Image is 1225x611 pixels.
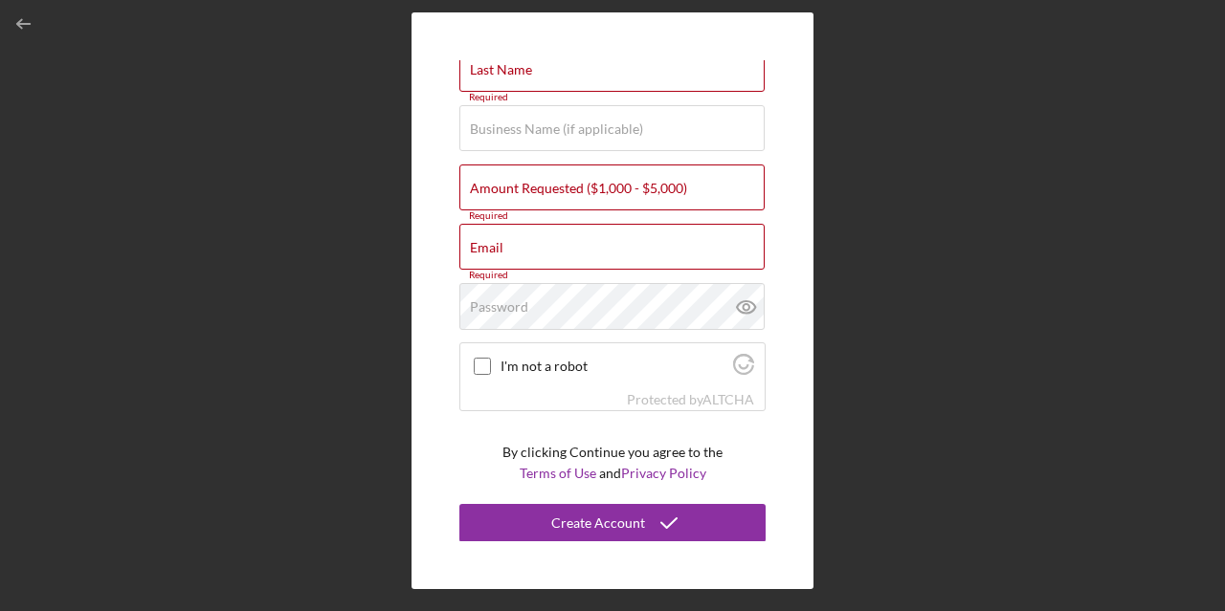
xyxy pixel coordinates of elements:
[459,504,766,542] button: Create Account
[621,465,706,481] a: Privacy Policy
[502,442,723,485] p: By clicking Continue you agree to the and
[459,92,766,103] div: Required
[470,181,687,196] label: Amount Requested ($1,000 - $5,000)
[501,359,727,374] label: I'm not a robot
[733,361,754,378] a: Visit Altcha.org
[459,270,766,281] div: Required
[470,299,528,315] label: Password
[520,465,596,481] a: Terms of Use
[702,391,754,407] a: Visit Altcha.org
[627,392,754,407] div: Protected by
[470,240,503,255] label: Email
[470,121,643,137] label: Business Name (if applicable)
[459,210,766,222] div: Required
[551,504,645,542] div: Create Account
[470,62,532,77] label: Last Name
